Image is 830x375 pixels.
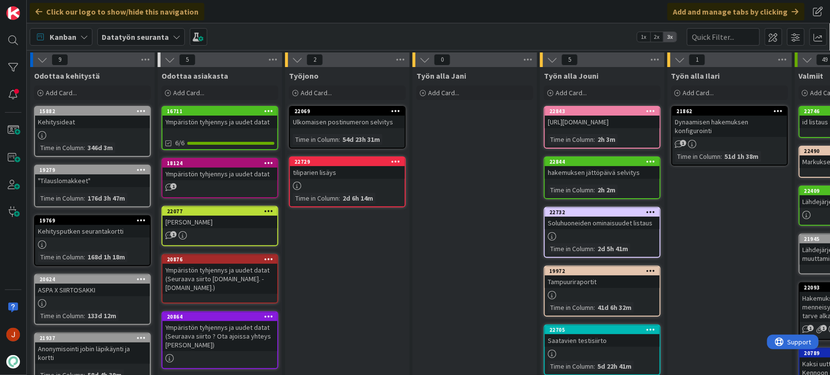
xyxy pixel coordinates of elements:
[102,32,169,42] b: Datatyön seuranta
[545,107,660,116] div: 22843
[35,116,150,128] div: Kehitysideat
[34,165,151,207] a: 19279"Tilauslomakkeet"Time in Column:176d 3h 47m
[6,328,20,341] img: JM
[434,54,451,66] span: 0
[677,108,787,115] div: 21862
[683,88,714,97] span: Add Card...
[85,310,119,321] div: 133d 12m
[84,252,85,262] span: :
[556,88,587,97] span: Add Card...
[39,108,150,115] div: 15882
[545,334,660,347] div: Saatavien testisiirto
[35,107,150,128] div: 15882Kehitysideat
[340,134,382,145] div: 54d 23h 31m
[162,216,277,228] div: [PERSON_NAME]
[671,106,788,166] a: 21862Dynaamisen hakemuksen konfigurointiTime in Column:51d 1h 38m
[162,312,277,321] div: 20864
[637,32,650,42] span: 1x
[545,166,660,179] div: hakemuksen jättöpäivä selvitys
[162,255,277,294] div: 20876Ympäristön tyhjennys ja uudet datat (Seuraava siirto [DOMAIN_NAME]. - [DOMAIN_NAME].)
[664,32,677,42] span: 3x
[545,267,660,275] div: 19972
[34,215,151,266] a: 19769Kehitysputken seurantakorttiTime in Column:168d 1h 18m
[594,361,595,372] span: :
[162,207,277,228] div: 22077[PERSON_NAME]
[162,264,277,294] div: Ympäristön tyhjennys ja uudet datat (Seuraava siirto [DOMAIN_NAME]. - [DOMAIN_NAME].)
[35,275,150,284] div: 20624
[162,254,278,304] a: 20876Ympäristön tyhjennys ja uudet datat (Seuraava siirto [DOMAIN_NAME]. - [DOMAIN_NAME].)
[548,243,594,254] div: Time in Column
[167,160,277,167] div: 18124
[85,142,115,153] div: 346d 3m
[179,54,196,66] span: 5
[544,106,661,149] a: 22843[URL][DOMAIN_NAME]Time in Column:2h 3m
[38,310,84,321] div: Time in Column
[162,321,277,351] div: Ympäristön tyhjennys ja uudet datat (Seuraava siirto ? Ota ajoissa yhteys [PERSON_NAME])
[549,268,660,274] div: 19972
[672,107,787,137] div: 21862Dynaamisen hakemuksen konfigurointi
[52,54,68,66] span: 9
[289,106,406,149] a: 22069Ulkomaisen postinumeron selvitysTime in Column:54d 23h 31m
[594,302,595,313] span: :
[548,361,594,372] div: Time in Column
[545,157,660,179] div: 22844hakemuksen jättöpäivä selvitys
[34,71,100,81] span: Odottaa kehitystä
[545,217,660,229] div: Soluhuoneiden ominaisuudet listaus
[289,71,319,81] span: Työjono
[35,275,150,296] div: 20624ASPA X SIIRTOSAKKI
[545,208,660,217] div: 22732
[293,193,339,204] div: Time in Column
[594,185,595,195] span: :
[595,134,618,145] div: 2h 3m
[821,325,827,331] span: 1
[340,193,376,204] div: 2d 6h 14m
[162,116,277,128] div: Ympäristön tyhjennys ja uudet datat
[167,313,277,320] div: 20864
[668,3,805,20] div: Add and manage tabs by clicking
[301,88,332,97] span: Add Card...
[561,54,578,66] span: 5
[548,302,594,313] div: Time in Column
[85,193,127,204] div: 176d 3h 47m
[170,183,177,189] span: 1
[35,166,150,187] div: 19279"Tilauslomakkeet"
[545,325,660,347] div: 22705Saatavien testisiirto
[162,207,277,216] div: 22077
[680,140,686,146] span: 1
[35,216,150,225] div: 19769
[35,107,150,116] div: 15882
[20,1,44,13] span: Support
[722,151,761,162] div: 51d 1h 38m
[6,6,20,20] img: Visit kanbanzone.com
[290,166,405,179] div: tiliparien lisäys
[167,108,277,115] div: 16711
[46,88,77,97] span: Add Card...
[162,158,278,198] a: 18124Ympäristön tyhjennys ja uudet datat
[30,3,204,20] div: Click our logo to show/hide this navigation
[687,28,760,46] input: Quick Filter...
[38,193,84,204] div: Time in Column
[290,157,405,166] div: 22729
[173,88,204,97] span: Add Card...
[808,325,814,331] span: 1
[162,168,277,180] div: Ympäristön tyhjennys ja uudet datat
[595,185,618,195] div: 2h 2m
[290,157,405,179] div: 22729tiliparien lisäys
[549,108,660,115] div: 22843
[548,185,594,195] div: Time in Column
[545,275,660,288] div: Tampuuriraportit
[545,116,660,128] div: [URL][DOMAIN_NAME]
[544,71,598,81] span: Työn alla Jouni
[290,116,405,128] div: Ulkomaisen postinumeron selvitys
[544,156,661,199] a: 22844hakemuksen jättöpäivä selvitysTime in Column:2h 2m
[35,166,150,174] div: 19279
[594,134,595,145] span: :
[84,142,85,153] span: :
[293,134,339,145] div: Time in Column
[162,312,277,351] div: 20864Ympäristön tyhjennys ja uudet datat (Seuraava siirto ? Ota ajoissa yhteys [PERSON_NAME])
[38,142,84,153] div: Time in Column
[35,342,150,364] div: Anonymisointi jobin läpikäynti ja kortti
[428,88,459,97] span: Add Card...
[339,134,340,145] span: :
[544,207,661,258] a: 22732Soluhuoneiden ominaisuudet listausTime in Column:2d 5h 41m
